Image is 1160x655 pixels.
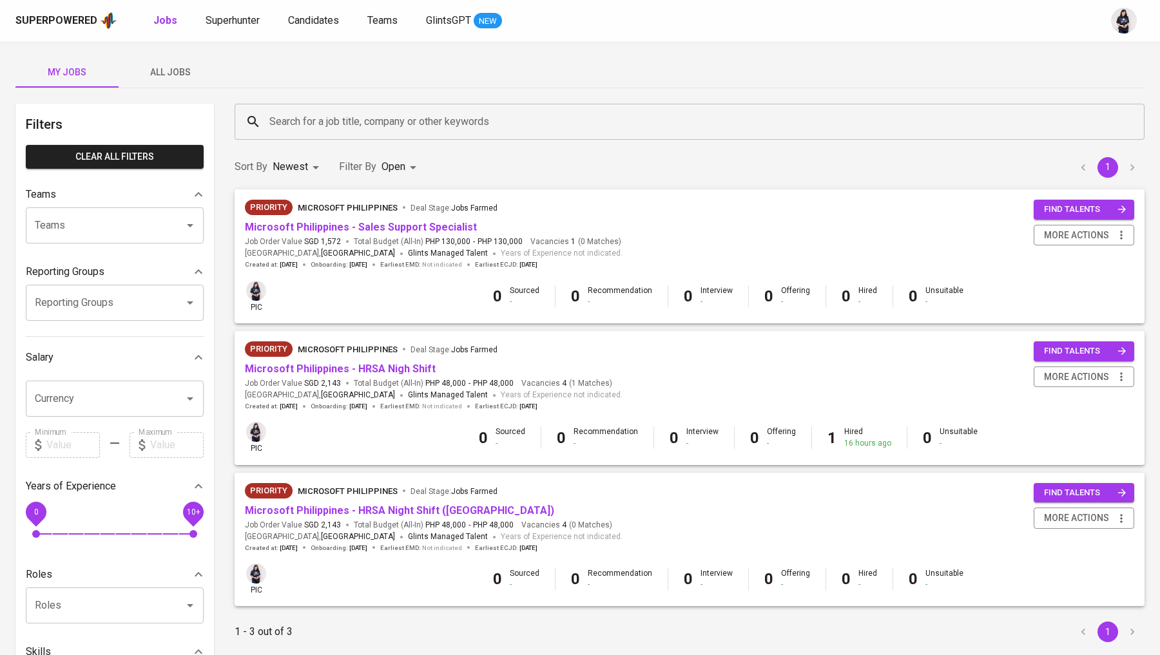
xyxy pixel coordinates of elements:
span: PHP 48,000 [425,520,466,531]
b: 0 [571,570,580,588]
b: 0 [909,570,918,588]
span: [DATE] [280,260,298,269]
div: - [496,438,525,449]
span: more actions [1044,227,1109,243]
div: Roles [26,562,204,587]
div: Reporting Groups [26,259,204,285]
span: Jobs Farmed [451,345,498,354]
b: 0 [909,287,918,305]
span: [DATE] [280,544,298,553]
div: Unsuitable [925,285,963,307]
span: Glints Managed Talent [408,249,488,258]
span: PHP 48,000 [425,378,466,389]
div: - [925,296,963,307]
span: Deal Stage : [411,204,498,213]
b: 1 [827,429,836,447]
div: pic [245,421,267,454]
b: 0 [493,287,502,305]
p: Teams [26,187,56,202]
div: - [588,296,652,307]
a: Microsoft Philippines - Sales Support Specialist [245,221,477,233]
h6: Filters [26,114,204,135]
span: Years of Experience not indicated. [501,531,623,544]
b: 0 [764,287,773,305]
button: page 1 [1097,622,1118,642]
span: PHP 130,000 [425,236,470,247]
span: [GEOGRAPHIC_DATA] [321,389,395,402]
div: Interview [701,285,733,307]
span: All Jobs [126,64,214,81]
span: - [469,520,470,531]
span: Created at : [245,544,298,553]
button: page 1 [1097,157,1118,178]
span: Job Order Value [245,520,341,531]
span: find talents [1044,486,1126,500]
span: Superhunter [206,14,260,26]
div: - [510,296,539,307]
p: 1 - 3 out of 3 [235,624,293,640]
div: Recommendation [588,285,652,307]
button: find talents [1034,483,1134,503]
nav: pagination navigation [1071,157,1145,178]
div: - [781,579,810,590]
button: Clear All filters [26,145,204,169]
span: Earliest ECJD : [475,402,537,411]
p: Filter By [339,159,376,175]
div: Offering [781,568,810,590]
span: Vacancies ( 1 Matches ) [521,378,612,389]
span: Microsoft Philippines [298,345,398,354]
div: Recommendation [574,426,638,448]
span: Microsoft Philippines [298,203,398,213]
b: 0 [842,287,851,305]
span: 4 [560,520,566,531]
div: - [701,296,733,307]
div: - [686,438,719,449]
span: Job Order Value [245,378,341,389]
div: Interview [701,568,733,590]
span: [GEOGRAPHIC_DATA] [321,531,395,544]
b: 0 [493,570,502,588]
input: Value [46,432,100,458]
span: [DATE] [349,402,367,411]
span: [GEOGRAPHIC_DATA] , [245,389,395,402]
div: New Job received from Demand Team [245,483,293,498]
a: Teams [367,13,400,29]
span: Created at : [245,260,298,269]
p: Reporting Groups [26,264,104,280]
span: Deal Stage : [411,487,498,496]
nav: pagination navigation [1071,622,1145,642]
span: Not indicated [422,260,462,269]
span: Jobs Farmed [451,487,498,496]
div: Teams [26,182,204,207]
div: New Job received from Demand Team [245,200,293,215]
span: Glints Managed Talent [408,390,488,399]
span: Total Budget (All-In) [354,520,514,531]
b: 0 [557,429,566,447]
div: Unsuitable [925,568,963,590]
span: Earliest EMD : [380,402,462,411]
span: PHP 48,000 [473,378,514,389]
span: Total Budget (All-In) [354,236,523,247]
span: 1 [569,236,575,247]
button: find talents [1034,200,1134,220]
span: [DATE] [519,402,537,411]
span: more actions [1044,510,1109,526]
div: Newest [273,155,324,179]
div: Offering [781,285,810,307]
p: Salary [26,350,53,365]
p: Roles [26,567,52,582]
span: - [473,236,475,247]
span: more actions [1044,369,1109,385]
img: monata@glints.com [246,281,266,301]
div: pic [245,280,267,313]
span: Years of Experience not indicated. [501,247,623,260]
a: Superpoweredapp logo [15,11,117,30]
a: Superhunter [206,13,262,29]
span: Jobs Farmed [451,204,498,213]
a: Candidates [288,13,342,29]
span: Candidates [288,14,339,26]
div: Open [382,155,421,179]
b: 0 [684,570,693,588]
span: [GEOGRAPHIC_DATA] [321,247,395,260]
input: Value [150,432,204,458]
